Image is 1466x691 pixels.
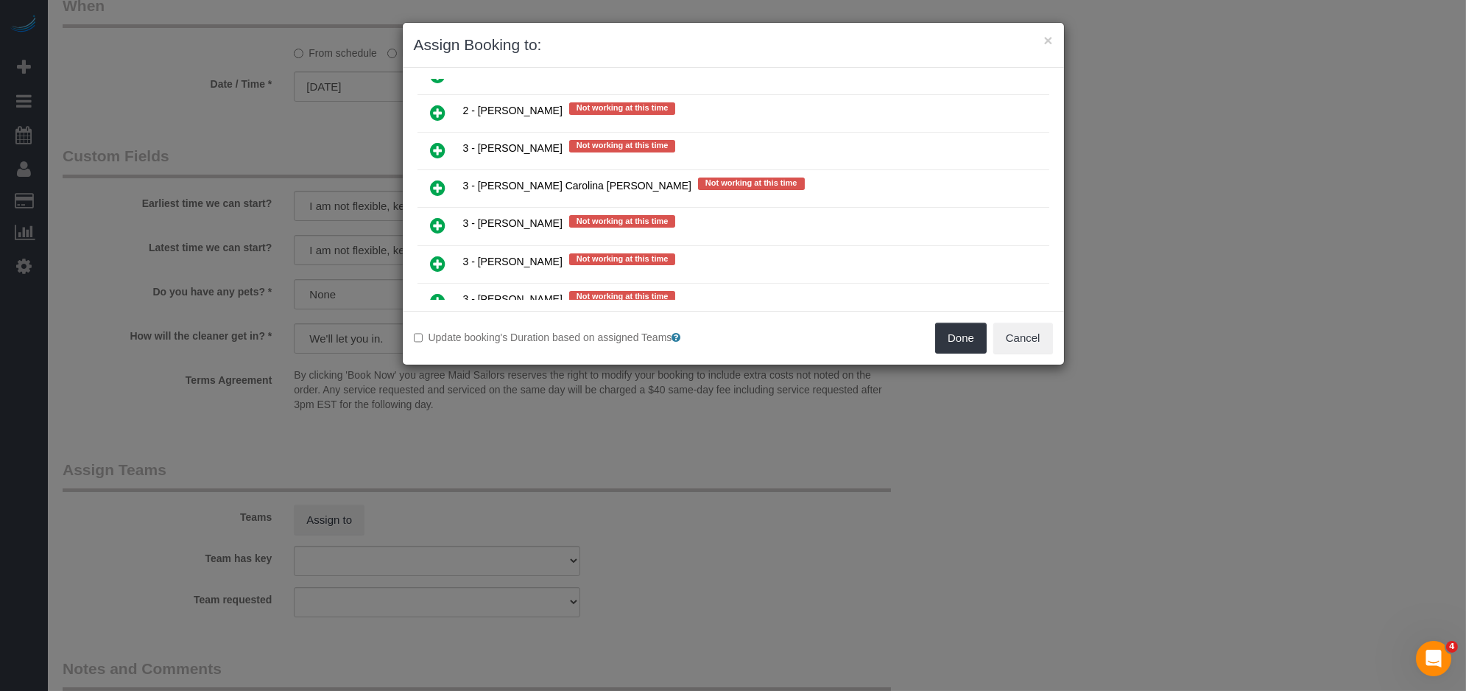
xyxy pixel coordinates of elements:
[569,291,676,303] span: Not working at this time
[463,105,563,117] span: 2 - [PERSON_NAME]
[414,34,1053,56] h3: Assign Booking to:
[569,215,676,227] span: Not working at this time
[463,218,563,230] span: 3 - [PERSON_NAME]
[463,293,563,305] span: 3 - [PERSON_NAME]
[414,330,722,345] label: Update booking's Duration based on assigned Teams
[1446,641,1458,653] span: 4
[463,180,691,192] span: 3 - [PERSON_NAME] Carolina [PERSON_NAME]
[463,143,563,155] span: 3 - [PERSON_NAME]
[698,178,805,189] span: Not working at this time
[935,323,987,354] button: Done
[463,256,563,267] span: 3 - [PERSON_NAME]
[569,253,676,265] span: Not working at this time
[569,102,676,114] span: Not working at this time
[993,323,1053,354] button: Cancel
[1416,641,1451,676] iframe: Intercom live chat
[1043,32,1052,48] button: ×
[414,333,423,343] input: Update booking's Duration based on assigned Teams
[569,140,676,152] span: Not working at this time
